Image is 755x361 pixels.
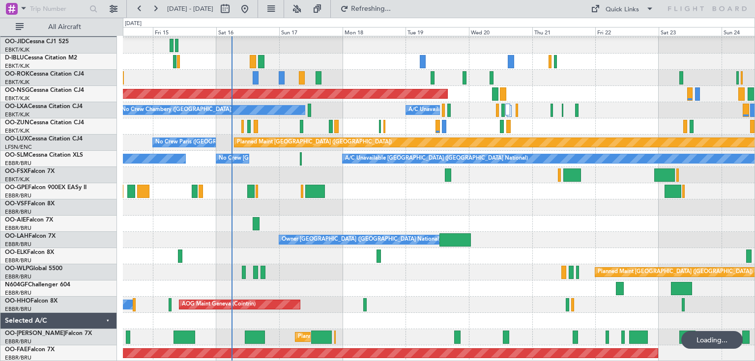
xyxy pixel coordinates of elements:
[125,20,142,28] div: [DATE]
[5,217,26,223] span: OO-AIE
[5,338,31,345] a: EBBR/BRU
[11,19,107,35] button: All Aircraft
[5,46,29,54] a: EBKT/KJK
[606,5,639,15] div: Quick Links
[5,347,55,353] a: OO-FAEFalcon 7X
[5,71,29,77] span: OO-ROK
[595,27,659,36] div: Fri 22
[5,87,84,93] a: OO-NSGCessna Citation CJ4
[5,282,28,288] span: N604GF
[5,217,53,223] a: OO-AIEFalcon 7X
[219,151,383,166] div: No Crew [GEOGRAPHIC_DATA] ([GEOGRAPHIC_DATA] National)
[5,39,26,45] span: OO-JID
[350,5,392,12] span: Refreshing...
[5,347,28,353] span: OO-FAE
[5,241,31,248] a: EBBR/BRU
[343,27,406,36] div: Mon 18
[237,135,392,150] div: Planned Maint [GEOGRAPHIC_DATA] ([GEOGRAPHIC_DATA])
[5,111,29,118] a: EBKT/KJK
[5,168,28,174] span: OO-FSX
[155,135,253,150] div: No Crew Paris ([GEOGRAPHIC_DATA])
[26,24,104,30] span: All Aircraft
[5,176,29,183] a: EBKT/KJK
[5,143,32,151] a: LFSN/ENC
[5,104,83,110] a: OO-LXACessna Citation CJ4
[5,298,30,304] span: OO-HHO
[5,120,29,126] span: OO-ZUN
[5,282,70,288] a: N604GFChallenger 604
[5,55,24,61] span: D-IBLU
[5,104,28,110] span: OO-LXA
[298,330,476,344] div: Planned Maint [GEOGRAPHIC_DATA] ([GEOGRAPHIC_DATA] National)
[5,250,54,255] a: OO-ELKFalcon 8X
[5,331,65,336] span: OO-[PERSON_NAME]
[659,27,722,36] div: Sat 23
[336,1,395,17] button: Refreshing...
[5,201,28,207] span: OO-VSF
[5,136,28,142] span: OO-LUX
[406,27,469,36] div: Tue 19
[598,265,753,279] div: Planned Maint [GEOGRAPHIC_DATA] ([GEOGRAPHIC_DATA])
[5,257,31,264] a: EBBR/BRU
[586,1,659,17] button: Quick Links
[5,201,55,207] a: OO-VSFFalcon 8X
[681,331,743,349] div: Loading...
[5,305,31,313] a: EBBR/BRU
[5,208,31,216] a: EBBR/BRU
[5,185,28,191] span: OO-GPE
[5,136,83,142] a: OO-LUXCessna Citation CJ4
[282,232,440,247] div: Owner [GEOGRAPHIC_DATA] ([GEOGRAPHIC_DATA] National)
[5,79,29,86] a: EBKT/KJK
[216,27,280,36] div: Sat 16
[5,266,62,272] a: OO-WLPGlobal 5500
[5,168,55,174] a: OO-FSXFalcon 7X
[5,233,56,239] a: OO-LAHFalcon 7X
[5,298,58,304] a: OO-HHOFalcon 8X
[5,55,77,61] a: D-IBLUCessna Citation M2
[5,120,84,126] a: OO-ZUNCessna Citation CJ4
[532,27,596,36] div: Thu 21
[121,103,232,117] div: No Crew Chambery ([GEOGRAPHIC_DATA])
[5,152,29,158] span: OO-SLM
[5,87,29,93] span: OO-NSG
[5,266,29,272] span: OO-WLP
[5,71,84,77] a: OO-ROKCessna Citation CJ4
[5,250,27,255] span: OO-ELK
[182,297,256,312] div: AOG Maint Geneva (Cointrin)
[5,185,87,191] a: OO-GPEFalcon 900EX EASy II
[5,273,31,280] a: EBBR/BRU
[5,95,29,102] a: EBKT/KJK
[5,152,83,158] a: OO-SLMCessna Citation XLS
[279,27,343,36] div: Sun 17
[5,289,31,297] a: EBBR/BRU
[5,39,69,45] a: OO-JIDCessna CJ1 525
[30,1,87,16] input: Trip Number
[5,127,29,135] a: EBKT/KJK
[5,224,31,232] a: EBBR/BRU
[5,233,29,239] span: OO-LAH
[153,27,216,36] div: Fri 15
[408,103,449,117] div: A/C Unavailable
[469,27,532,36] div: Wed 20
[345,151,528,166] div: A/C Unavailable [GEOGRAPHIC_DATA] ([GEOGRAPHIC_DATA] National)
[5,160,31,167] a: EBBR/BRU
[167,4,213,13] span: [DATE] - [DATE]
[5,192,31,199] a: EBBR/BRU
[5,331,92,336] a: OO-[PERSON_NAME]Falcon 7X
[5,62,29,70] a: EBKT/KJK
